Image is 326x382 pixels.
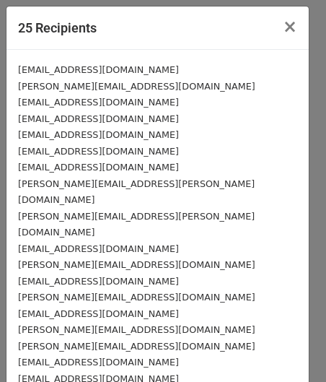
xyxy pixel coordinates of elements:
small: [PERSON_NAME][EMAIL_ADDRESS][PERSON_NAME][DOMAIN_NAME] [18,178,255,206]
small: [EMAIL_ADDRESS][DOMAIN_NAME] [18,162,179,173]
small: [EMAIL_ADDRESS][DOMAIN_NAME] [18,97,179,108]
h5: 25 Recipients [18,18,97,38]
small: [EMAIL_ADDRESS][DOMAIN_NAME] [18,243,179,254]
button: Close [271,6,309,47]
small: [EMAIL_ADDRESS][DOMAIN_NAME] [18,357,179,368]
iframe: Chat Widget [254,313,326,382]
small: [PERSON_NAME][EMAIL_ADDRESS][DOMAIN_NAME] [18,259,255,270]
small: [PERSON_NAME][EMAIL_ADDRESS][DOMAIN_NAME] [18,292,255,303]
small: [EMAIL_ADDRESS][DOMAIN_NAME] [18,129,179,140]
small: [EMAIL_ADDRESS][DOMAIN_NAME] [18,308,179,319]
small: [PERSON_NAME][EMAIL_ADDRESS][DOMAIN_NAME] [18,81,255,92]
small: [EMAIL_ADDRESS][DOMAIN_NAME] [18,113,179,124]
small: [PERSON_NAME][EMAIL_ADDRESS][PERSON_NAME][DOMAIN_NAME] [18,211,255,238]
small: [EMAIL_ADDRESS][DOMAIN_NAME] [18,146,179,157]
small: [PERSON_NAME][EMAIL_ADDRESS][DOMAIN_NAME] [18,324,255,335]
small: [EMAIL_ADDRESS][DOMAIN_NAME] [18,276,179,287]
small: [EMAIL_ADDRESS][DOMAIN_NAME] [18,64,179,75]
span: × [283,17,297,37]
small: [PERSON_NAME][EMAIL_ADDRESS][DOMAIN_NAME] [18,341,255,352]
